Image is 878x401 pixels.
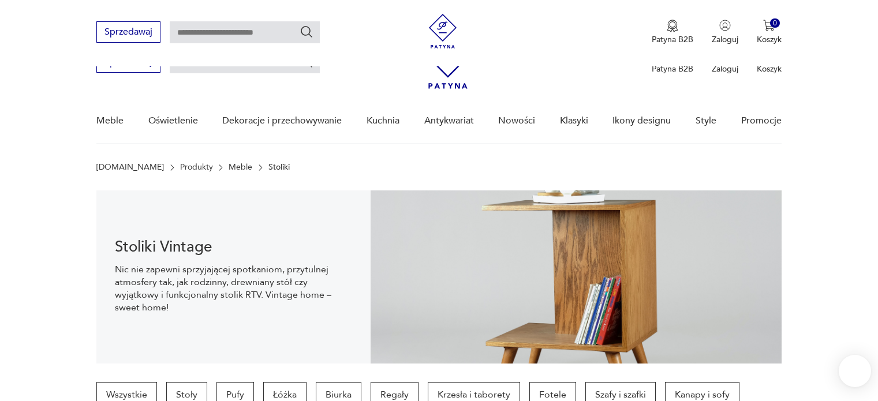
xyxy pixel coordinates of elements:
[268,163,290,172] p: Stoliki
[741,99,782,143] a: Promocje
[180,163,213,172] a: Produkty
[757,63,782,74] p: Koszyk
[652,63,693,74] p: Patyna B2B
[229,163,252,172] a: Meble
[712,20,738,45] button: Zaloguj
[498,99,535,143] a: Nowości
[763,20,775,31] img: Ikona koszyka
[371,190,782,363] img: 2a258ee3f1fcb5f90a95e384ca329760.jpg
[222,99,342,143] a: Dekoracje i przechowywanie
[300,25,313,39] button: Szukaj
[839,355,871,387] iframe: Smartsupp widget button
[148,99,198,143] a: Oświetlenie
[367,99,399,143] a: Kuchnia
[424,99,474,143] a: Antykwariat
[96,21,160,43] button: Sprzedawaj
[115,263,352,314] p: Nic nie zapewni sprzyjającej spotkaniom, przytulnej atmosfery tak, jak rodzinny, drewniany stół c...
[425,14,460,48] img: Patyna - sklep z meblami i dekoracjami vintage
[96,29,160,37] a: Sprzedawaj
[560,99,588,143] a: Klasyki
[652,20,693,45] a: Ikona medaluPatyna B2B
[652,34,693,45] p: Patyna B2B
[757,34,782,45] p: Koszyk
[96,163,164,172] a: [DOMAIN_NAME]
[712,63,738,74] p: Zaloguj
[770,18,780,28] div: 0
[652,20,693,45] button: Patyna B2B
[96,59,160,67] a: Sprzedawaj
[612,99,671,143] a: Ikony designu
[667,20,678,32] img: Ikona medalu
[757,20,782,45] button: 0Koszyk
[115,240,352,254] h1: Stoliki Vintage
[96,99,124,143] a: Meble
[696,99,716,143] a: Style
[712,34,738,45] p: Zaloguj
[719,20,731,31] img: Ikonka użytkownika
